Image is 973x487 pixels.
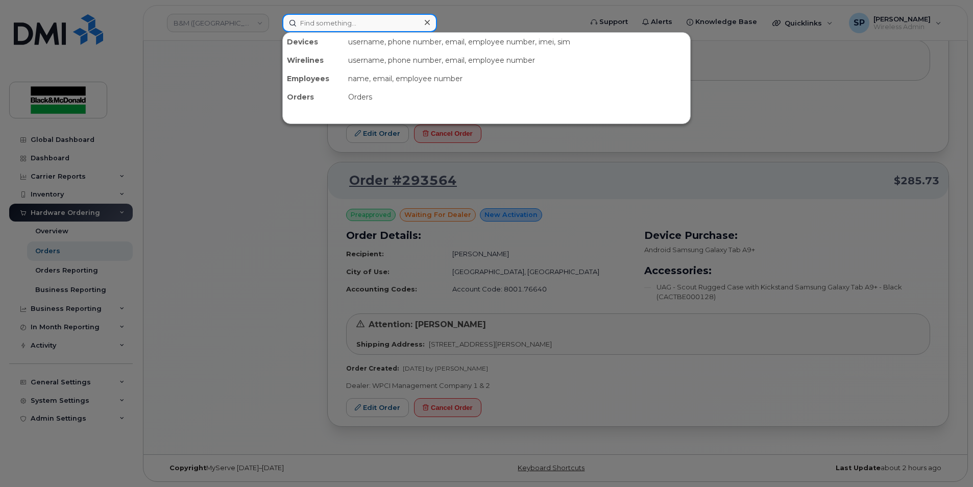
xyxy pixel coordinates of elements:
[283,51,344,69] div: Wirelines
[283,33,344,51] div: Devices
[344,69,690,88] div: name, email, employee number
[283,88,344,106] div: Orders
[344,33,690,51] div: username, phone number, email, employee number, imei, sim
[283,69,344,88] div: Employees
[344,51,690,69] div: username, phone number, email, employee number
[344,88,690,106] div: Orders
[282,14,437,32] input: Find something...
